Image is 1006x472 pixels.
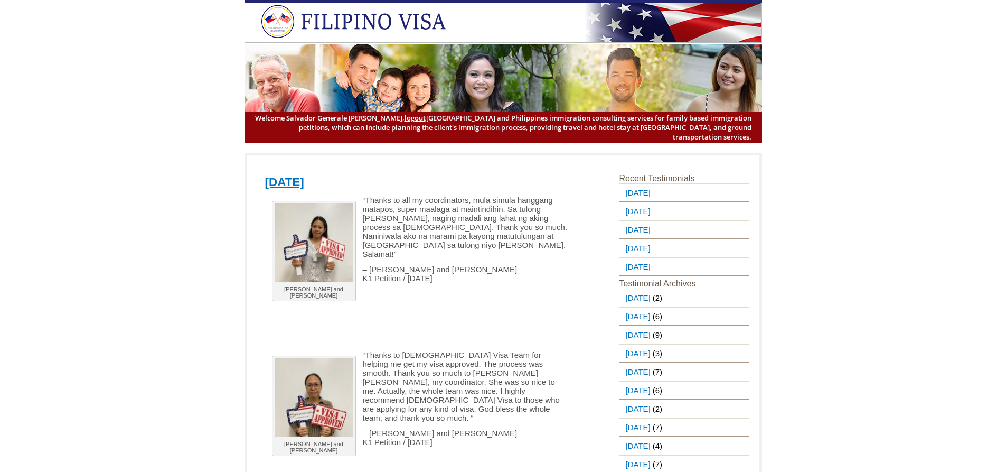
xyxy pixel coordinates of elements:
[619,363,653,381] a: [DATE]
[619,381,749,400] li: (6)
[265,196,568,258] p: “Thanks to all my coordinators, mula simula hanggang matapos, super maalaga at maintindihin. Sa t...
[619,419,653,436] a: [DATE]
[619,382,653,399] a: [DATE]
[619,345,653,362] a: [DATE]
[619,171,749,183] h3: Recent Testimonials
[619,308,653,325] a: [DATE]
[275,286,353,299] p: [PERSON_NAME] and [PERSON_NAME]
[255,113,751,142] span: [GEOGRAPHIC_DATA] and Philippines immigration consulting services for family based immigration pe...
[619,239,653,257] a: [DATE]
[619,400,749,418] li: (2)
[255,113,426,123] span: Welcome Salvador Generale [PERSON_NAME],
[619,289,653,307] a: [DATE]
[619,221,653,238] a: [DATE]
[619,437,653,455] a: [DATE]
[275,203,353,282] img: Michael and Loida
[619,326,749,344] li: (9)
[619,289,749,307] li: (2)
[619,418,749,437] li: (7)
[363,429,518,447] span: – [PERSON_NAME] and [PERSON_NAME] K1 Petition / [DATE]
[619,344,749,363] li: (3)
[619,184,653,201] a: [DATE]
[619,437,749,455] li: (4)
[405,113,426,123] a: logout
[619,400,653,418] a: [DATE]
[619,258,653,275] a: [DATE]
[619,307,749,326] li: (6)
[619,326,653,344] a: [DATE]
[275,358,353,437] img: Gregory and Joan
[265,175,304,189] a: [DATE]
[363,265,518,283] span: – [PERSON_NAME] and [PERSON_NAME] K1 Petition / [DATE]
[619,363,749,381] li: (7)
[275,441,353,454] p: [PERSON_NAME] and [PERSON_NAME]
[265,350,568,422] p: “Thanks to [DEMOGRAPHIC_DATA] Visa Team for helping me get my visa approved. The process was smoo...
[619,276,749,289] h3: Testimonial Archives
[619,202,653,220] a: [DATE]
